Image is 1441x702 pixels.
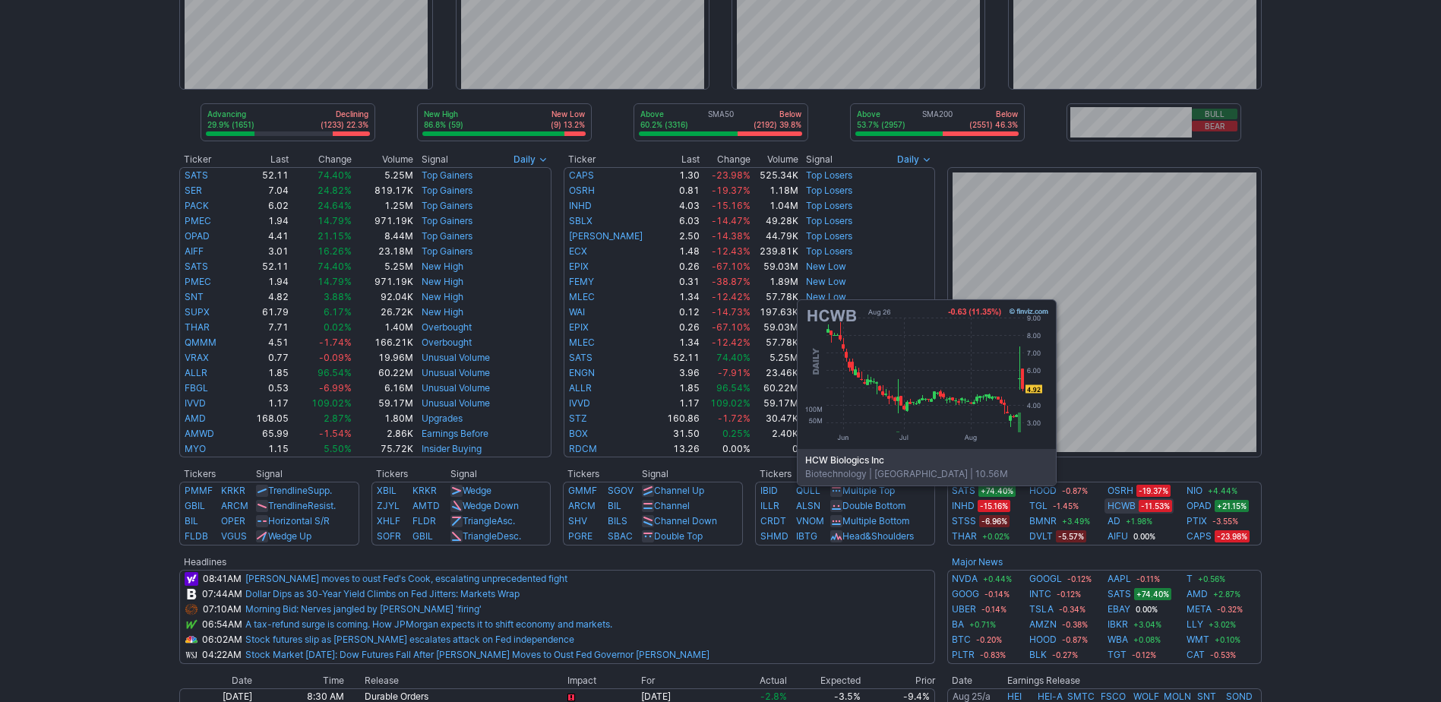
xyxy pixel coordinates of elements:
[569,321,589,333] a: EPIX
[659,229,700,244] td: 2.50
[659,259,700,274] td: 0.26
[659,289,700,305] td: 1.34
[185,200,209,211] a: PACK
[1029,514,1057,529] a: BMNR
[842,515,909,526] a: Multiple Bottom
[510,152,551,167] button: Signals interval
[352,350,414,365] td: 19.96M
[760,485,778,496] a: IBID
[318,200,352,211] span: 24.64%
[712,230,751,242] span: -14.38%
[751,335,800,350] td: 57.78K
[412,515,436,526] a: FLDR
[897,152,919,167] span: Daily
[1226,691,1253,702] a: SOND
[185,500,205,511] a: GBIL
[952,498,975,514] a: INHD
[754,119,801,130] p: (2192) 39.8%
[806,185,852,196] a: Top Losers
[806,215,852,226] a: Top Losers
[377,515,400,526] a: XHLF
[1164,691,1191,702] a: MOLN
[659,198,700,213] td: 4.03
[751,350,800,365] td: 5.25M
[1108,483,1133,498] a: OSRH
[751,229,800,244] td: 44.79K
[352,365,414,381] td: 60.22M
[422,397,490,409] a: Unusual Volume
[712,321,751,333] span: -67.10%
[639,109,803,131] div: SMA50
[569,413,587,424] a: STZ
[352,152,414,167] th: Volume
[321,109,368,119] p: Declining
[422,352,490,363] a: Unusual Volume
[659,183,700,198] td: 0.81
[751,213,800,229] td: 49.28K
[952,571,978,587] a: NVDA
[237,229,289,244] td: 4.41
[712,261,751,272] span: -67.10%
[221,500,248,511] a: ARCM
[952,647,975,662] a: PLTR
[237,198,289,213] td: 6.02
[659,320,700,335] td: 0.26
[245,588,520,599] a: Dollar Dips as 30-Year Yield Climbs on Fed Jitters: Markets Wrap
[237,350,289,365] td: 0.77
[237,274,289,289] td: 1.94
[237,167,289,183] td: 52.11
[569,185,595,196] a: OSRH
[1108,529,1128,544] a: AIFU
[422,306,463,318] a: New High
[1187,617,1203,632] a: LLY
[654,530,703,542] a: Double Top
[1133,691,1159,702] a: WOLF
[463,485,491,496] a: Wedge
[608,530,633,542] a: SBAC
[1029,632,1057,647] a: HOOD
[569,276,594,287] a: FEMY
[568,515,587,526] a: SHV
[1029,602,1054,617] a: TSLA
[237,305,289,320] td: 61.79
[952,514,976,529] a: STSS
[319,382,352,394] span: -6.99%
[712,185,751,196] span: -19.37%
[568,485,597,496] a: GMMF
[324,321,352,333] span: 0.02%
[659,335,700,350] td: 1.34
[1187,647,1205,662] a: CAT
[806,245,852,257] a: Top Losers
[754,109,801,119] p: Below
[842,485,895,496] a: Multiple Top
[806,169,852,181] a: Top Losers
[1029,617,1057,632] a: AMZN
[1101,691,1126,702] a: FSCO
[237,152,289,167] th: Last
[659,152,700,167] th: Last
[185,352,209,363] a: VRAX
[564,152,660,167] th: Ticker
[1187,587,1208,602] a: AMD
[422,185,472,196] a: Top Gainers
[185,276,211,287] a: PMEC
[569,230,643,242] a: [PERSON_NAME]
[700,152,751,167] th: Change
[245,634,574,645] a: Stock futures slip as [PERSON_NAME] escalates attack on Fed independence
[1108,498,1136,514] a: HCWB
[654,500,690,511] a: Channel
[422,321,472,333] a: Overbought
[952,632,971,647] a: BTC
[969,119,1018,130] p: (2551) 46.3%
[422,367,490,378] a: Unusual Volume
[952,602,976,617] a: UBER
[1192,109,1237,119] button: Bull
[377,500,400,511] a: ZJYL
[318,367,352,378] span: 96.54%
[718,367,751,378] span: -7.91%
[268,485,308,496] span: Trendline
[318,185,352,196] span: 24.82%
[1187,514,1207,529] a: PTIX
[352,381,414,396] td: 6.16M
[953,691,991,702] a: Aug 25/a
